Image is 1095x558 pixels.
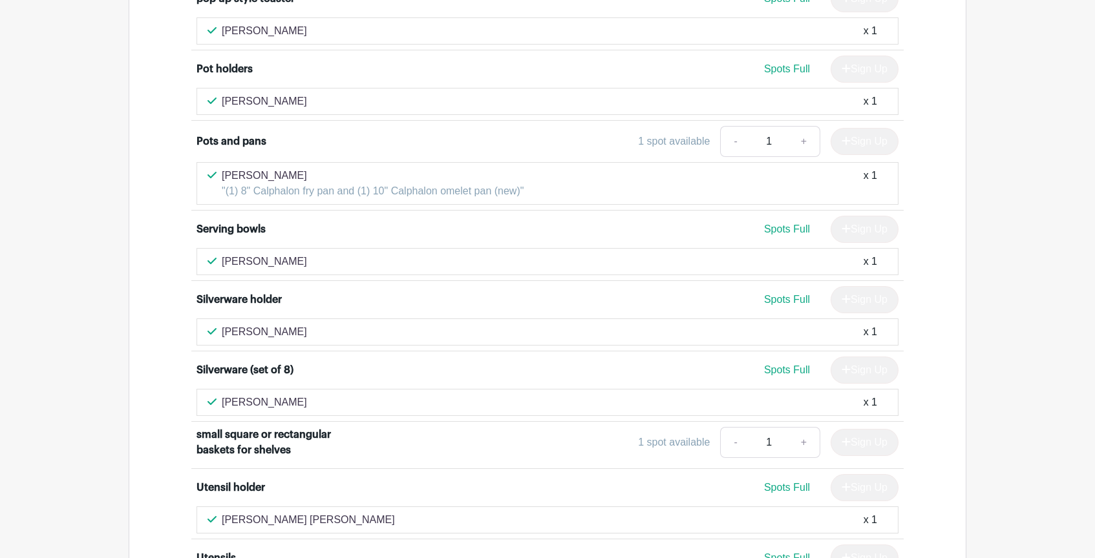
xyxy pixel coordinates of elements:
div: x 1 [864,168,877,199]
div: x 1 [864,23,877,39]
a: - [720,427,750,458]
div: small square or rectangular baskets for shelves [197,427,357,458]
div: Serving bowls [197,222,266,237]
span: Spots Full [764,294,810,305]
div: Silverware holder [197,292,282,307]
div: Pots and pans [197,134,266,149]
a: - [720,126,750,157]
p: "(1) 8" Calphalon fry pan and (1) 10" Calphalon omelet pan (new)" [222,183,524,199]
span: Spots Full [764,63,810,74]
a: + [788,126,820,157]
p: [PERSON_NAME] [222,395,307,410]
div: Utensil holder [197,480,265,495]
p: [PERSON_NAME] [222,168,524,183]
span: Spots Full [764,223,810,234]
div: Silverware (set of 8) [197,362,293,378]
div: x 1 [864,512,877,528]
div: x 1 [864,324,877,340]
p: [PERSON_NAME] [PERSON_NAME] [222,512,395,528]
span: Spots Full [764,364,810,375]
div: 1 spot available [638,134,710,149]
p: [PERSON_NAME] [222,254,307,269]
div: x 1 [864,395,877,410]
span: Spots Full [764,482,810,493]
p: [PERSON_NAME] [222,23,307,39]
div: x 1 [864,94,877,109]
a: + [788,427,820,458]
div: Pot holders [197,61,253,77]
p: [PERSON_NAME] [222,94,307,109]
div: x 1 [864,254,877,269]
p: [PERSON_NAME] [222,324,307,340]
div: 1 spot available [638,435,710,450]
